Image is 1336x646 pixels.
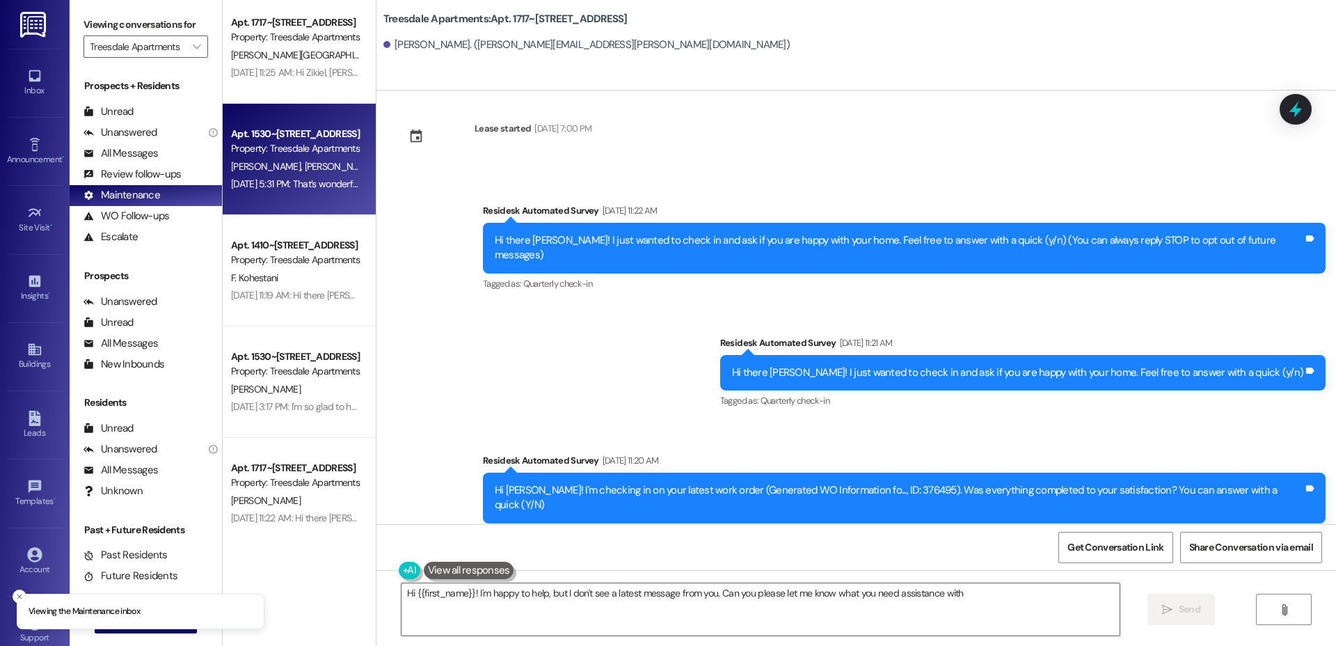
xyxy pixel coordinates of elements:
div: Residesk Automated Survey [483,203,1326,223]
span: Share Conversation via email [1189,540,1313,555]
span: • [48,289,50,299]
span: Quarterly check-in [523,278,592,290]
div: [PERSON_NAME]. ([PERSON_NAME][EMAIL_ADDRESS][PERSON_NAME][DOMAIN_NAME]) [383,38,790,52]
div: [DATE] 11:20 AM [599,453,659,468]
div: All Messages [83,336,158,351]
div: [DATE] 11:22 AM: Hi there [PERSON_NAME]! I just wanted to check in and ask if you are happy with ... [231,512,1060,524]
div: Residesk Automated Survey [483,453,1326,473]
button: Close toast [13,590,26,604]
img: ResiDesk Logo [20,12,49,38]
div: [DATE] 7:00 PM [531,121,591,136]
i:  [193,41,200,52]
div: Prospects + Residents [70,79,222,93]
div: Property: Treesdale Apartments [231,141,360,156]
span: [PERSON_NAME][GEOGRAPHIC_DATA] [231,49,393,61]
div: Apt. 1717~[STREET_ADDRESS] [231,15,360,30]
div: Tagged as: [720,391,1326,411]
div: Apt. 1717~[STREET_ADDRESS] [231,461,360,475]
span: [PERSON_NAME] [231,160,305,173]
div: Property: Treesdale Apartments [231,30,360,45]
div: Unread [83,421,134,436]
div: Lease started [475,121,532,136]
div: [DATE] 11:22 AM [599,203,658,218]
b: Treesdale Apartments: Apt. 1717~[STREET_ADDRESS] [383,12,628,26]
button: Get Conversation Link [1058,532,1172,563]
div: Property: Treesdale Apartments [231,253,360,267]
div: Past Residents [83,548,168,562]
a: Inbox [7,64,63,102]
div: Unread [83,315,134,330]
span: • [62,152,64,162]
p: Viewing the Maintenance inbox [29,606,140,618]
div: [DATE] 11:21 AM [836,336,893,350]
span: • [54,494,56,504]
a: Buildings [7,338,63,375]
div: Apt. 1530~[STREET_ADDRESS] [231,127,360,141]
div: All Messages [83,463,158,478]
span: Quarterly check-in [761,395,829,407]
div: Escalate [83,230,138,244]
i:  [1279,604,1289,615]
i:  [1162,604,1172,615]
div: Future Residents [83,569,177,583]
button: Send [1147,594,1215,625]
div: Property: Treesdale Apartments [231,364,360,379]
label: Viewing conversations for [83,14,208,36]
a: Site Visit • [7,201,63,239]
div: Residents [70,395,222,410]
div: Maintenance [83,188,160,203]
a: Account [7,543,63,581]
div: [DATE] 11:19 AM: Hi there [PERSON_NAME]! I just wanted to check in and ask if you are happy with ... [231,289,818,301]
div: Unread [83,104,134,119]
a: Leads [7,407,63,444]
div: Hi [PERSON_NAME]! I'm checking in on your latest work order (Generated WO Information fo..., ID: ... [495,483,1303,513]
div: Tagged as: [483,274,1326,294]
div: Unknown [83,484,143,498]
span: [PERSON_NAME] [231,494,301,507]
div: Hi there [PERSON_NAME]! I just wanted to check in and ask if you are happy with your home. Feel f... [495,233,1303,263]
div: Past + Future Residents [70,523,222,537]
a: Templates • [7,475,63,512]
span: F. Kohestani [231,271,278,284]
div: Unanswered [83,125,157,140]
div: Unanswered [83,294,157,309]
div: New Inbounds [83,357,164,372]
div: Unanswered [83,442,157,457]
span: Send [1179,602,1200,617]
div: Review follow-ups [83,167,181,182]
button: Share Conversation via email [1180,532,1322,563]
div: Apt. 1410~[STREET_ADDRESS] [231,238,360,253]
div: WO Follow-ups [83,209,169,223]
div: All Messages [83,146,158,161]
div: Residesk Automated Survey [720,336,1326,355]
div: Tagged as: [483,523,1326,544]
div: Property: Treesdale Apartments [231,475,360,490]
div: [DATE] 11:25 AM: Hi Zikiel, [PERSON_NAME], Zikiel, Zikiel and [PERSON_NAME]! I'm checking in on y... [231,66,1261,79]
a: Insights • [7,269,63,307]
div: Apt. 1530~[STREET_ADDRESS] [231,349,360,364]
input: All communities [90,36,186,58]
textarea: Hi {{first_name}}! I'm happy to help, but I don't see a latest message from you. Can you [401,583,1120,636]
span: • [50,221,52,230]
div: Prospects [70,269,222,283]
div: [DATE] 5:31 PM: That’s wonderful to hear! We’re so glad that you’re satisfied with the recent wor... [231,178,1131,190]
span: [PERSON_NAME] [304,160,374,173]
div: Hi there [PERSON_NAME]! I just wanted to check in and ask if you are happy with your home. Feel f... [732,365,1303,380]
span: [PERSON_NAME] [231,383,301,395]
span: Get Conversation Link [1067,540,1163,555]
